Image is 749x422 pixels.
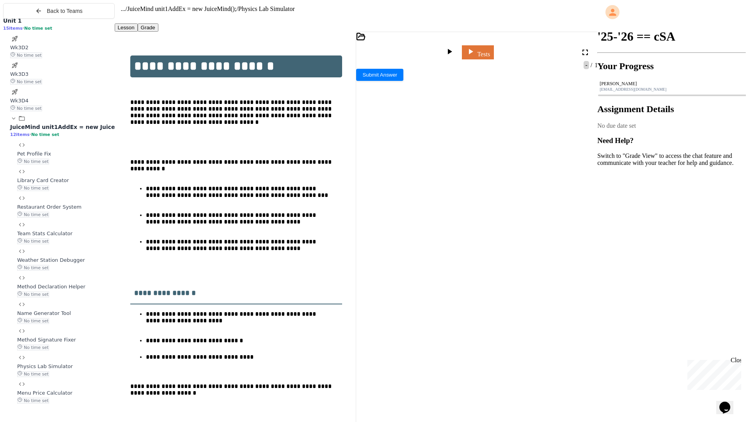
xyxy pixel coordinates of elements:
span: Weather Station Debugger [17,257,85,263]
span: • [23,25,24,31]
button: Back to Teams [3,3,115,19]
span: No time set [17,265,49,271]
button: Submit Answer [356,69,403,81]
div: [EMAIL_ADDRESS][DOMAIN_NAME] [600,87,744,91]
a: Tests [462,45,494,59]
button: Grade [138,23,158,32]
span: No time set [17,159,49,165]
span: Team Stats Calculator [17,231,73,236]
div: My Account [597,3,746,21]
div: [PERSON_NAME] [600,81,744,87]
span: - [584,61,589,69]
span: No time set [17,291,49,297]
span: Library Card Creator [17,177,69,183]
span: No time set [31,132,59,137]
span: No time set [24,26,52,31]
span: Unit 1 [3,18,21,24]
span: Name Generator Tool [17,310,71,316]
span: No time set [10,52,42,58]
span: Physics Lab Simulator [238,5,295,12]
iframe: chat widget [684,357,741,390]
span: JuiceMind unit1AddEx = new JuiceMind(); [10,124,137,130]
h2: Assignment Details [597,104,746,114]
span: Restaurant Order System [17,204,82,210]
span: Wk3D4 [10,98,28,104]
span: / [236,5,238,12]
span: No time set [17,238,49,244]
div: No due date set [597,122,746,129]
span: 12 items [10,132,30,137]
span: Submit Answer [362,72,397,78]
iframe: chat widget [716,391,741,414]
span: Wk3D2 [10,45,28,50]
span: • [30,132,31,137]
h1: '25-'26 == cSA [597,29,746,44]
span: Back to Teams [47,8,83,14]
p: Switch to "Grade View" to access the chat feature and communicate with your teacher for help and ... [597,152,746,166]
span: No time set [17,398,49,404]
span: No time set [10,79,42,85]
button: Lesson [115,23,138,32]
div: Chat with us now!Close [3,3,54,50]
h2: Your Progress [597,61,746,72]
span: / [591,62,592,68]
span: No time set [17,318,49,324]
span: 15 items [3,26,23,31]
span: No time set [17,212,49,218]
span: ... [121,5,126,12]
span: No time set [17,371,49,377]
span: Method Declaration Helper [17,284,85,290]
span: / [126,5,127,12]
span: JuiceMind unit1AddEx = new JuiceMind(); [127,5,236,12]
span: Physics Lab Simulator [17,363,73,369]
span: Menu Price Calculator [17,390,73,396]
h3: Need Help? [597,136,746,145]
span: No time set [17,185,49,191]
span: Method Signature Fixer [17,337,76,343]
span: Pet Profile Fix [17,151,51,157]
span: No time set [10,105,42,111]
span: No time set [17,345,49,350]
span: Wk3D3 [10,71,28,77]
span: 1 [593,62,598,68]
